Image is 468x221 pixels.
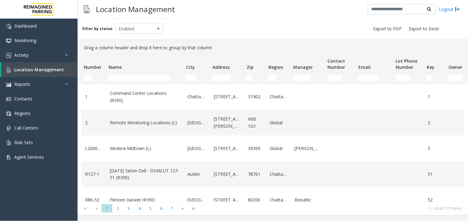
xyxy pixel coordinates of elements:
[291,73,325,84] td: Manager Filter
[358,64,371,70] span: Email
[6,38,11,43] img: 'icon'
[247,64,254,70] span: Zip
[179,206,187,211] span: Go to the next page
[6,155,11,160] img: 'icon'
[188,204,199,213] span: Go to the last page
[110,167,180,181] a: [DATE] Seton Dell - DSMCUT 127-51 (R390)
[424,73,446,84] td: Key Filter
[186,64,195,70] span: City
[428,145,442,152] a: 5
[106,73,184,84] td: Name Filter
[81,42,464,54] div: Drag a column header and drop it here to group by that column
[248,145,262,152] a: 30309
[439,6,460,12] a: Logout
[156,204,167,213] span: Page 6
[293,64,313,70] span: Manager
[6,97,11,102] img: 'icon'
[14,81,30,87] span: Reports
[248,197,262,203] a: 80206
[14,154,44,160] span: Agent Services
[186,75,196,81] input: City Filter
[6,53,11,58] img: 'icon'
[6,126,11,131] img: 'icon'
[78,54,468,201] div: Data table
[393,73,424,84] td: Lot Phone Number Filter
[178,204,188,213] span: Go to the next page
[214,116,241,130] a: [STREET_ADDRESS][PERSON_NAME]
[101,204,112,213] span: Page 1
[407,24,442,33] button: Export to Excel
[295,197,321,203] a: Republic
[187,197,206,203] a: [GEOGRAPHIC_DATA]
[6,82,11,87] img: 'icon'
[244,73,266,84] td: Zip Filter
[85,171,102,178] a: R127-1
[248,116,262,130] a: V6B 1G1
[270,197,287,203] a: Chattanooga
[427,64,434,70] span: Key
[270,171,287,178] a: Chattanooga
[115,24,153,34] span: Enabled
[110,90,180,104] a: Command Center Locations (R390)
[295,145,321,152] a: [PERSON_NAME]
[270,145,287,152] a: Global
[327,58,345,70] span: Contact Number
[14,139,33,145] span: Rule Sets
[6,111,11,116] img: 'icon'
[85,197,102,203] a: R86-52
[14,23,37,29] span: Dashboard
[373,26,402,32] span: Export to PDF
[214,171,241,178] a: [STREET_ADDRESS]
[396,58,417,70] span: Lot Phone Number
[85,119,102,126] a: 2
[214,197,241,203] a: [STREET_ADDRESS]
[293,75,311,81] input: Manager Filter
[85,145,102,152] a: L20000500
[14,125,38,131] span: Call Centers
[214,145,241,152] a: [STREET_ADDRESS]
[428,119,442,126] a: 2
[82,26,113,32] label: Filter by status
[248,171,262,178] a: 78701
[248,93,262,100] a: 37402
[14,96,32,102] span: Contacts
[268,75,277,81] input: Region Filter
[247,75,252,81] input: Zip Filter
[187,93,206,100] a: Chattanooga
[266,73,291,84] td: Region Filter
[134,204,145,213] span: Page 4
[396,75,410,81] input: Lot Phone Number Filter
[81,73,106,84] td: Number Filter
[187,145,206,152] a: [GEOGRAPHIC_DATA]
[210,73,244,84] td: Address Filter
[110,119,180,126] a: Remote Monitoring Locations (L)
[145,204,156,213] span: Page 5
[455,6,460,12] img: logout
[213,64,230,70] span: Address
[358,75,379,81] input: Email Filter
[356,73,393,84] td: Email Filter
[270,119,287,126] a: Global
[428,93,442,100] a: 1
[187,119,206,126] a: [GEOGRAPHIC_DATA]
[213,75,230,81] input: Address Filter
[84,75,92,81] input: Number Filter
[214,93,241,100] a: [STREET_ADDRESS]
[448,64,462,70] span: Owner
[325,73,356,84] td: Contact Number Filter
[6,140,11,145] img: 'icon'
[203,206,462,211] kendo-pager-info: 1 - 20 of 127 items
[14,67,64,73] span: Location Management
[110,197,180,203] a: Filmore Garage (R390)
[187,171,206,178] a: Austin
[428,171,442,178] a: 51
[84,64,101,70] span: Number
[14,52,29,58] span: Activity
[371,24,404,33] button: Export to PDF
[85,93,102,100] a: 1
[93,2,178,17] h3: Location Management
[6,24,11,29] img: 'icon'
[112,204,123,213] span: Page 2
[1,62,78,77] a: Location Management
[190,206,198,211] span: Go to the last page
